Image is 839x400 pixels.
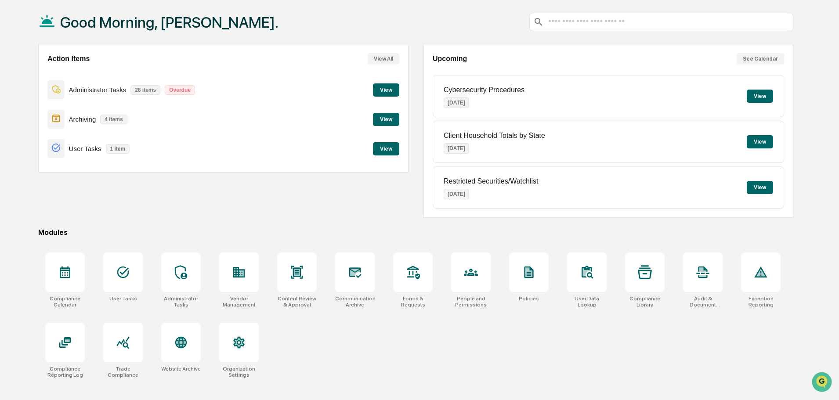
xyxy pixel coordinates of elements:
div: Compliance Reporting Log [45,366,85,378]
p: Archiving [69,115,96,123]
div: User Data Lookup [567,295,607,308]
img: 1746055101610-c473b297-6a78-478c-a979-82029cc54cd1 [9,67,25,83]
div: Trade Compliance [103,366,143,378]
button: View [373,142,399,155]
button: See Calendar [737,53,784,65]
p: [DATE] [444,143,469,154]
p: Cybersecurity Procedures [444,86,524,94]
p: Restricted Securities/Watchlist [444,177,538,185]
span: Preclearance [18,111,57,119]
a: 🔎Data Lookup [5,124,59,140]
button: View [747,135,773,148]
div: We're available if you need us! [30,76,111,83]
span: Attestations [72,111,109,119]
button: View [747,181,773,194]
div: User Tasks [109,295,137,302]
button: View [373,83,399,97]
div: People and Permissions [451,295,491,308]
div: Start new chat [30,67,144,76]
button: View All [368,53,399,65]
div: Communications Archive [335,295,375,308]
p: 1 item [106,144,130,154]
div: Modules [38,228,793,237]
div: Forms & Requests [393,295,433,308]
p: How can we help? [9,18,160,32]
div: Administrator Tasks [161,295,201,308]
p: 28 items [130,85,160,95]
a: 🗄️Attestations [60,107,112,123]
p: [DATE] [444,189,469,199]
div: Website Archive [161,366,201,372]
h2: Upcoming [433,55,467,63]
h1: Good Morning, [PERSON_NAME]. [60,14,278,31]
div: Policies [519,295,539,302]
a: View [373,115,399,123]
div: 🖐️ [9,112,16,119]
a: View [373,144,399,152]
div: Exception Reporting [741,295,781,308]
p: User Tasks [69,145,101,152]
p: 4 items [100,115,127,124]
p: [DATE] [444,97,469,108]
div: Content Review & Approval [277,295,317,308]
a: View [373,85,399,94]
div: 🗄️ [64,112,71,119]
p: Administrator Tasks [69,86,127,94]
p: Overdue [165,85,195,95]
div: Organization Settings [219,366,259,378]
a: 🖐️Preclearance [5,107,60,123]
button: Start new chat [149,70,160,80]
div: Audit & Document Logs [683,295,723,308]
button: View [373,113,399,126]
div: 🔎 [9,128,16,135]
a: Powered byPylon [62,148,106,155]
h2: Action Items [47,55,90,63]
span: Pylon [87,149,106,155]
iframe: Open customer support [811,371,835,395]
p: Client Household Totals by State [444,132,545,140]
button: View [747,90,773,103]
span: Data Lookup [18,127,55,136]
div: Vendor Management [219,295,259,308]
div: Compliance Library [625,295,665,308]
div: Compliance Calendar [45,295,85,308]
